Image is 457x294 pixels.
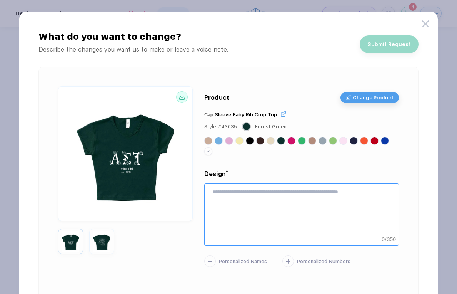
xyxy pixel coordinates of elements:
[204,124,216,129] span: Style
[340,92,399,103] button: Change Product
[60,93,190,212] img: cee3ac08-030b-4776-bf22-f51458cf28b9_nt_front_1758918310993.jpg
[38,46,228,53] div: Describe the changes you want us to make or leave a voice note.
[204,169,228,178] div: Design
[225,137,233,145] button: Baby Pink
[38,31,228,42] div: What do you want to change?
[350,137,358,145] button: Navy
[370,137,379,145] button: Red
[204,137,212,145] button: Almond
[282,255,350,267] button: Personalized Numbers
[219,259,267,264] div: Personalized Names
[329,137,337,145] button: Light Green
[360,137,368,145] button: Orange
[255,124,287,129] span: Forest Green
[204,112,277,118] div: Cap Sleeve Baby Rib Crop Top
[246,137,254,145] button: Black
[339,137,347,145] button: Light Pink
[256,137,264,145] button: Brown
[215,137,223,145] button: Baby Blue
[204,255,267,267] button: Personalized Names
[235,137,244,145] button: Baby Yellow
[308,137,316,145] button: Hazelnut
[60,231,81,252] img: cee3ac08-030b-4776-bf22-f51458cf28b9_nt_front_1758918310993.jpg
[218,124,237,129] span: # 43035
[319,137,327,145] button: Heather Grey
[381,137,389,145] button: Royal Blue
[298,137,306,145] button: Grass
[204,94,229,101] div: Product
[267,137,275,145] button: Creme
[277,137,285,145] button: Forest Green
[287,137,295,145] button: Fuchsia
[297,259,350,264] div: Personalized Numbers
[353,95,394,101] span: Change Product
[91,231,112,252] img: cee3ac08-030b-4776-bf22-f51458cf28b9_nt_back_1758918310994.jpg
